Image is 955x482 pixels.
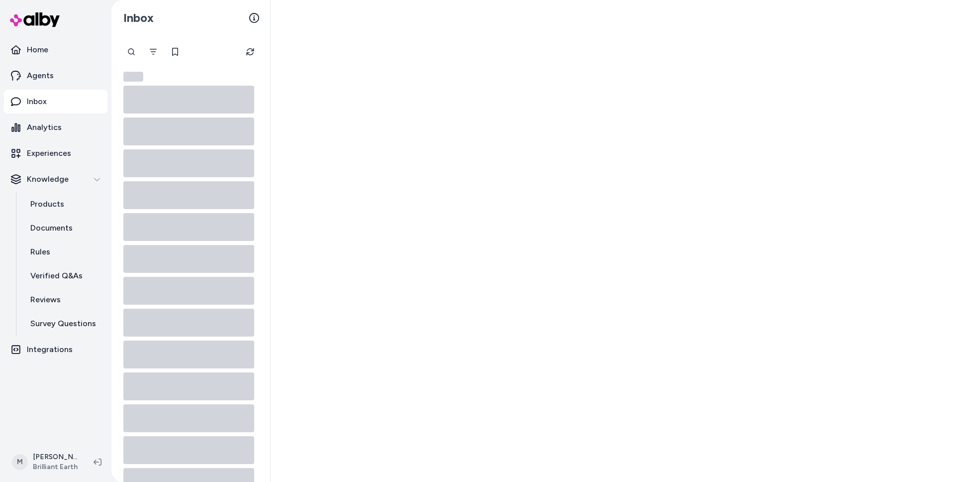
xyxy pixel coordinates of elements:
p: Verified Q&As [30,270,83,282]
button: M[PERSON_NAME]Brilliant Earth [6,446,86,478]
a: Survey Questions [20,312,107,336]
span: Brilliant Earth [33,462,78,472]
button: Knowledge [4,167,107,191]
button: Refresh [240,42,260,62]
p: Knowledge [27,173,69,185]
p: Reviews [30,294,61,306]
p: Home [27,44,48,56]
button: Filter [143,42,163,62]
p: Agents [27,70,54,82]
p: Products [30,198,64,210]
a: Verified Q&As [20,264,107,288]
h2: Inbox [123,10,154,25]
a: Documents [20,216,107,240]
a: Products [20,192,107,216]
a: Analytics [4,116,107,139]
p: Rules [30,246,50,258]
span: M [12,454,28,470]
a: Inbox [4,90,107,114]
p: Documents [30,222,73,234]
a: Experiences [4,141,107,165]
a: Integrations [4,338,107,361]
a: Reviews [20,288,107,312]
a: Rules [20,240,107,264]
img: alby Logo [10,12,60,27]
p: Inbox [27,96,47,108]
a: Agents [4,64,107,88]
p: Analytics [27,121,62,133]
p: [PERSON_NAME] [33,452,78,462]
a: Home [4,38,107,62]
p: Survey Questions [30,318,96,330]
p: Integrations [27,344,73,356]
p: Experiences [27,147,71,159]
